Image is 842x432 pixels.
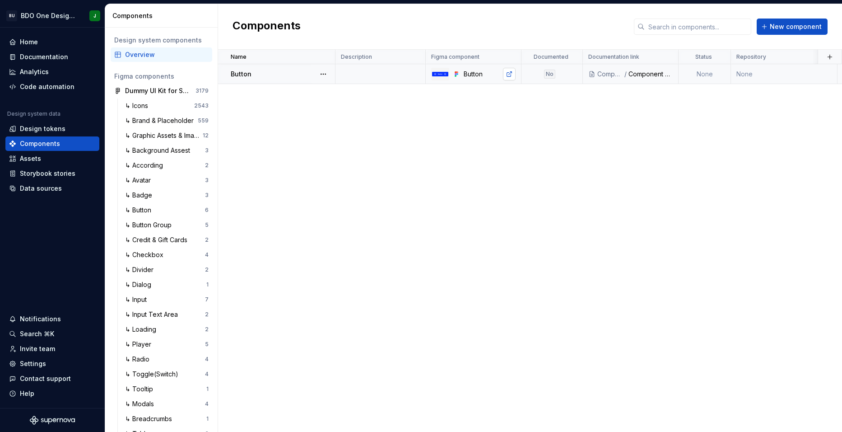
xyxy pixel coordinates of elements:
div: Documentation [20,52,68,61]
p: Figma component [431,53,479,61]
div: 2 [205,162,209,169]
div: BU [6,10,17,21]
a: ↳ Button Group5 [121,218,212,232]
div: ↳ According [125,161,167,170]
div: ↳ Player [125,340,155,349]
div: Contact support [20,374,71,383]
a: ↳ Credit & Gift Cards2 [121,233,212,247]
a: Design tokens [5,122,99,136]
div: 1 [206,385,209,393]
div: 5 [205,341,209,348]
a: ↳ Graphic Assets & Images12 [121,128,212,143]
svg: Supernova Logo [30,416,75,425]
div: No [544,70,555,79]
h2: Components [233,19,301,35]
div: Overview [125,50,209,59]
div: Storybook stories [20,169,75,178]
div: 559 [198,117,209,124]
a: Documentation [5,50,99,64]
div: 12 [203,132,209,139]
a: Assets [5,151,99,166]
div: Button [464,70,516,79]
button: Contact support [5,371,99,386]
a: ↳ Brand & Placeholder559 [121,113,212,128]
input: Search in components... [645,19,751,35]
div: Components [112,11,214,20]
td: None [679,64,731,84]
div: 4 [205,371,209,378]
div: Component overview [628,70,673,79]
a: Dummy UI Kit for Supernova3179 [111,84,212,98]
button: Notifications [5,312,99,326]
img: Button [432,72,448,76]
a: ↳ Breadcrumbs1 [121,412,212,426]
p: Documentation link [588,53,639,61]
div: ↳ Brand & Placeholder [125,116,197,125]
a: Storybook stories [5,166,99,181]
div: ↳ Modals [125,399,158,409]
div: ↳ Credit & Gift Cards [125,235,191,244]
div: Components [597,70,623,79]
a: ↳ Loading2 [121,322,212,337]
a: ↳ Toggle(Switch)4 [121,367,212,381]
div: Help [20,389,34,398]
div: 3 [205,192,209,199]
div: 3 [205,177,209,184]
a: Data sources [5,181,99,196]
div: Components [20,139,60,148]
a: ↳ Player5 [121,337,212,352]
div: ↳ Dialog [125,280,155,289]
div: ↳ Divider [125,265,157,274]
div: Notifications [20,315,61,324]
div: 1 [206,415,209,423]
a: ↳ Avatar3 [121,173,212,188]
p: Repository [736,53,766,61]
div: Invite team [20,344,55,353]
div: 2543 [194,102,209,109]
div: 2 [205,311,209,318]
a: Components [5,136,99,151]
div: Figma components [114,72,209,81]
div: Dummy UI Kit for Supernova [125,86,192,95]
a: Invite team [5,342,99,356]
span: New component [770,22,822,31]
div: / [623,70,628,79]
div: ↳ Background Assest [125,146,194,155]
div: Code automation [20,82,74,91]
a: ↳ Icons2543 [121,99,212,113]
a: ↳ Background Assest3 [121,143,212,158]
p: Name [231,53,247,61]
a: ↳ Modals4 [121,397,212,411]
div: ↳ Input [125,295,150,304]
div: ↳ Tooltip [125,385,157,394]
a: ↳ Checkbox4 [121,248,212,262]
a: Code automation [5,80,99,94]
div: ↳ Graphic Assets & Images [125,131,203,140]
div: 1 [206,281,209,288]
div: Analytics [20,67,49,76]
div: Settings [20,359,46,368]
a: Settings [5,357,99,371]
a: Home [5,35,99,49]
div: ↳ Button [125,206,155,215]
div: 3 [205,147,209,154]
div: 4 [205,400,209,408]
div: ↳ Toggle(Switch) [125,370,182,379]
div: Home [20,38,38,47]
a: ↳ Dialog1 [121,277,212,292]
p: Description [341,53,372,61]
button: New component [757,19,828,35]
div: ↳ Badge [125,191,156,200]
div: 2 [205,266,209,273]
a: ↳ Divider2 [121,263,212,277]
div: Design system data [7,110,60,117]
div: ↳ Input Text Area [125,310,181,319]
div: ↳ Button Group [125,221,175,230]
a: ↳ Input Text Area2 [121,307,212,322]
div: ↳ Icons [125,101,152,110]
a: ↳ According2 [121,158,212,173]
a: ↳ Badge3 [121,188,212,202]
div: 4 [205,356,209,363]
div: ↳ Breadcrumbs [125,414,176,423]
